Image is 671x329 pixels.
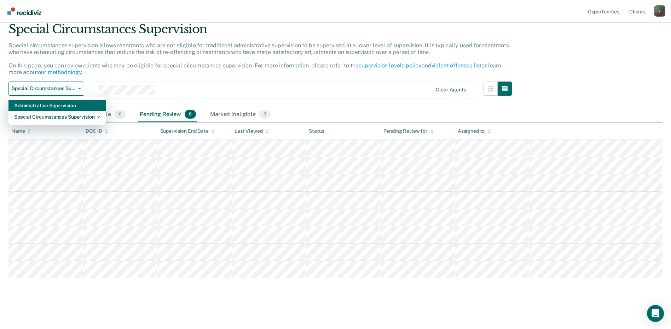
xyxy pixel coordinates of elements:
p: Special circumstances supervision allows reentrants who are not eligible for traditional administ... [8,42,509,76]
div: Status [309,128,324,134]
div: Marked Ineligible3 [209,107,272,122]
div: s [654,5,665,17]
div: Pending Review8 [138,107,197,122]
a: supervision levels policy [359,62,422,69]
button: Profile dropdown button [654,5,665,17]
div: Clear agents [436,87,466,93]
span: 0 [115,110,126,119]
span: Special Circumstances Supervision [12,85,75,91]
a: our methodology [38,69,82,76]
div: Special Circumstances Supervision [8,22,512,42]
div: Special Circumstances Supervision [14,111,100,122]
img: Recidiviz [7,7,41,15]
div: Supervision End Date [160,128,215,134]
div: Last Viewed [235,128,269,134]
div: Assigned to [458,128,491,134]
div: Name [11,128,31,134]
div: Pending Review for [383,128,434,134]
span: 8 [185,110,196,119]
button: Special Circumstances Supervision [8,82,84,96]
div: DOC ID [86,128,108,134]
div: Administrative Supervision [14,100,100,111]
div: Open Intercom Messenger [647,305,664,322]
a: violent offenses list [432,62,482,69]
span: 3 [259,110,271,119]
